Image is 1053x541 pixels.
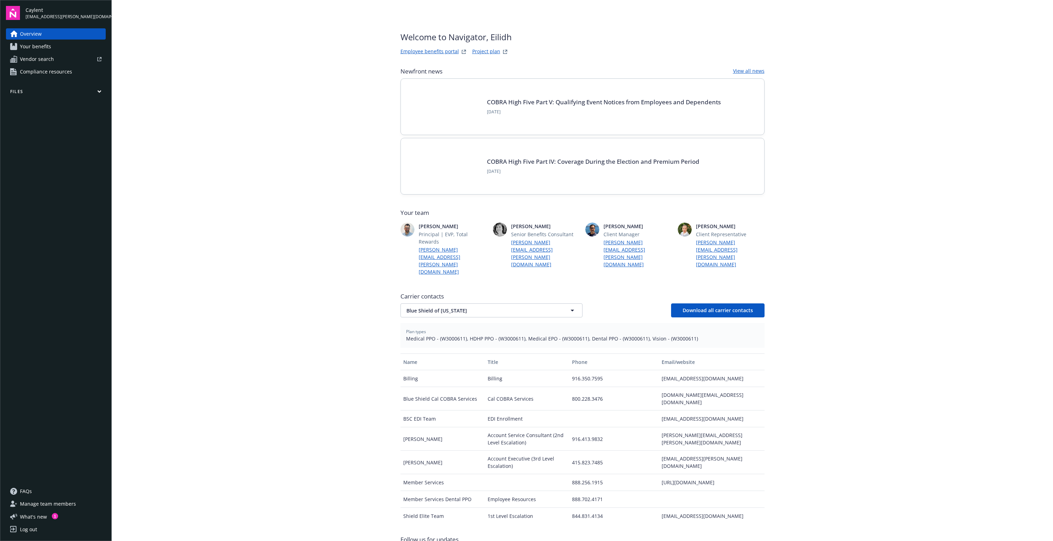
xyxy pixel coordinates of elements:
div: [DOMAIN_NAME][EMAIL_ADDRESS][DOMAIN_NAME] [659,387,764,410]
a: Vendor search [6,54,106,65]
span: [PERSON_NAME] [419,223,487,230]
a: Compliance resources [6,66,106,77]
span: Senior Benefits Consultant [511,231,580,238]
span: Compliance resources [20,66,72,77]
div: Log out [20,524,37,535]
button: Files [6,89,106,97]
div: Employee Resources [485,491,569,508]
a: striveWebsite [460,48,468,56]
div: 916.350.7595 [569,370,659,387]
button: Email/website [659,353,764,370]
button: Caylent[EMAIL_ADDRESS][PERSON_NAME][DOMAIN_NAME] [26,6,106,20]
span: Manage team members [20,498,76,510]
span: Overview [20,28,42,40]
span: [DATE] [487,168,699,175]
img: photo [585,223,599,237]
div: [URL][DOMAIN_NAME] [659,474,764,491]
span: [PERSON_NAME] [604,223,672,230]
div: Member Services Dental PPO [400,491,485,508]
a: Project plan [472,48,500,56]
a: [PERSON_NAME][EMAIL_ADDRESS][PERSON_NAME][DOMAIN_NAME] [511,239,580,268]
a: Employee benefits portal [400,48,459,56]
img: photo [400,223,414,237]
span: Newfront news [400,67,442,76]
span: Caylent [26,6,106,14]
span: Carrier contacts [400,292,765,301]
span: [PERSON_NAME] [696,223,765,230]
img: photo [493,223,507,237]
a: Manage team members [6,498,106,510]
div: 800.228.3476 [569,387,659,410]
div: 916.413.9832 [569,427,659,451]
img: BLOG-Card Image - Compliance - COBRA High Five Pt 5 - 09-11-25.jpg [412,90,479,124]
span: [PERSON_NAME] [511,223,580,230]
a: Overview [6,28,106,40]
div: [EMAIL_ADDRESS][DOMAIN_NAME] [659,508,764,525]
div: Cal COBRA Services [485,387,569,410]
span: Welcome to Navigator , Eilidh [400,31,512,43]
span: Client Representative [696,231,765,238]
span: FAQs [20,486,32,497]
div: 844.831.4134 [569,508,659,525]
a: COBRA High Five Part V: Qualifying Event Notices from Employees and Dependents [487,98,721,106]
div: 415.823.7485 [569,451,659,474]
span: Medical PPO - (W3000611), HDHP PPO - (W3000611), Medical EPO - (W3000611), Dental PPO - (W3000611... [406,335,759,342]
div: Billing [485,370,569,387]
span: Your team [400,209,765,217]
span: Vendor search [20,54,54,65]
div: Member Services [400,474,485,491]
div: [PERSON_NAME][EMAIL_ADDRESS][PERSON_NAME][DOMAIN_NAME] [659,427,764,451]
div: Shield Elite Team [400,508,485,525]
span: Plan types [406,329,759,335]
button: Phone [569,353,659,370]
a: [PERSON_NAME][EMAIL_ADDRESS][PERSON_NAME][DOMAIN_NAME] [419,246,487,275]
div: EDI Enrollment [485,410,569,427]
div: [EMAIL_ADDRESS][DOMAIN_NAME] [659,370,764,387]
span: [DATE] [487,109,721,115]
span: Download all carrier contacts [683,307,753,314]
div: BSC EDI Team [400,410,485,427]
button: Name [400,353,485,370]
a: [PERSON_NAME][EMAIL_ADDRESS][PERSON_NAME][DOMAIN_NAME] [696,239,765,268]
span: Your benefits [20,41,51,52]
div: Billing [400,370,485,387]
div: Blue Shield Cal COBRA Services [400,387,485,410]
span: What ' s new [20,513,47,520]
div: [PERSON_NAME] [400,427,485,451]
div: Title [488,358,566,366]
img: photo [678,223,692,237]
button: Download all carrier contacts [671,303,765,317]
div: [EMAIL_ADDRESS][PERSON_NAME][DOMAIN_NAME] [659,451,764,474]
div: 888.256.1915 [569,474,659,491]
div: [EMAIL_ADDRESS][DOMAIN_NAME] [659,410,764,427]
div: 888.702.4171 [569,491,659,508]
img: navigator-logo.svg [6,6,20,20]
a: [PERSON_NAME][EMAIL_ADDRESS][PERSON_NAME][DOMAIN_NAME] [604,239,672,268]
span: [EMAIL_ADDRESS][PERSON_NAME][DOMAIN_NAME] [26,14,106,20]
div: Phone [572,358,656,366]
a: projectPlanWebsite [501,48,509,56]
a: FAQs [6,486,106,497]
div: 1 [52,513,58,519]
span: Client Manager [604,231,672,238]
div: Account Executive (3rd Level Escalation) [485,451,569,474]
a: COBRA High Five Part IV: Coverage During the Election and Premium Period [487,157,699,166]
span: Principal | EVP, Total Rewards [419,231,487,245]
div: Account Service Consultant (2nd Level Escalation) [485,427,569,451]
div: Name [403,358,482,366]
div: Email/website [662,358,761,366]
button: Title [485,353,569,370]
div: 1st Level Escalation [485,508,569,525]
a: Your benefits [6,41,106,52]
a: View all news [733,67,765,76]
button: Blue Shield of [US_STATE] [400,303,583,317]
button: What's new1 [6,513,58,520]
div: [PERSON_NAME] [400,451,485,474]
span: Blue Shield of [US_STATE] [406,307,552,314]
img: BLOG-Card Image - Compliance - COBRA High Five Pt 4 - 09-04-25.jpg [412,149,479,183]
